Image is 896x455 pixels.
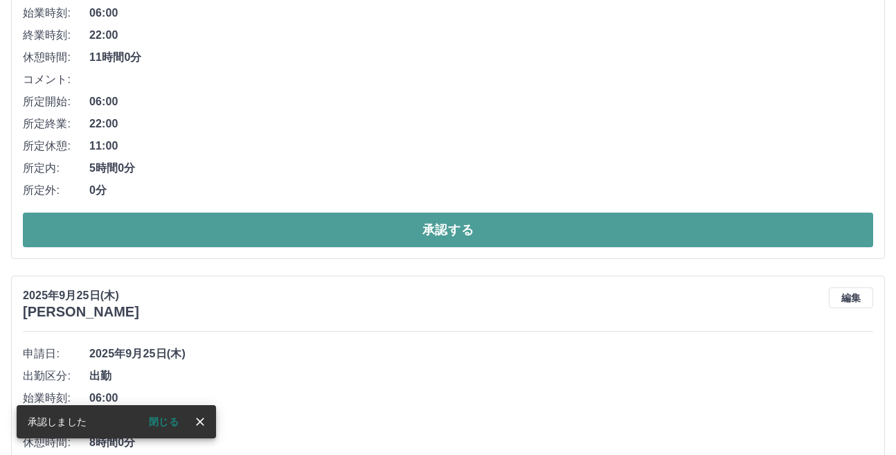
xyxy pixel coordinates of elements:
span: 22:00 [89,27,873,44]
span: 06:00 [89,93,873,110]
span: 所定開始: [23,93,89,110]
span: 22:00 [89,116,873,132]
span: 所定終業: [23,116,89,132]
span: 申請日: [23,346,89,362]
button: 閉じる [138,411,190,432]
h3: [PERSON_NAME] [23,304,139,320]
span: 休憩時間: [23,49,89,66]
span: 始業時刻: [23,390,89,407]
span: 0分 [89,182,873,199]
button: close [190,411,210,432]
button: 承認する [23,213,873,247]
button: 編集 [829,287,873,308]
p: 2025年9月25日(木) [23,287,139,304]
span: 出勤 [89,368,873,384]
span: 06:00 [89,5,873,21]
span: 休憩時間: [23,434,89,451]
div: 承認しました [28,409,87,434]
span: 2025年9月25日(木) [89,346,873,362]
span: 11:00 [89,138,873,154]
span: 5時間0分 [89,160,873,177]
span: 8時間0分 [89,434,873,451]
span: 出勤区分: [23,368,89,384]
span: 所定休憩: [23,138,89,154]
span: 22:00 [89,412,873,429]
span: 始業時刻: [23,5,89,21]
span: 11時間0分 [89,49,873,66]
span: 06:00 [89,390,873,407]
span: 所定内: [23,160,89,177]
span: 所定外: [23,182,89,199]
span: コメント: [23,71,89,88]
span: 終業時刻: [23,27,89,44]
